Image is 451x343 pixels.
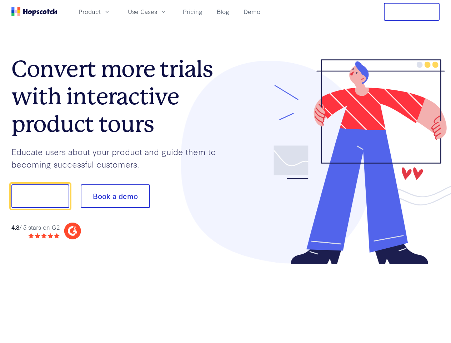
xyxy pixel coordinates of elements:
span: Product [79,7,101,16]
p: Educate users about your product and guide them to becoming successful customers. [11,145,226,170]
h1: Convert more trials with interactive product tours [11,55,226,138]
button: Show me! [11,184,69,208]
a: Demo [241,6,263,18]
button: Product [74,6,115,18]
a: Home [11,7,57,16]
strong: 4.8 [11,223,19,231]
button: Use Cases [124,6,171,18]
button: Book a demo [81,184,150,208]
a: Blog [214,6,232,18]
a: Pricing [180,6,205,18]
span: Use Cases [128,7,157,16]
div: / 5 stars on G2 [11,223,60,232]
button: Free Trial [384,3,440,21]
